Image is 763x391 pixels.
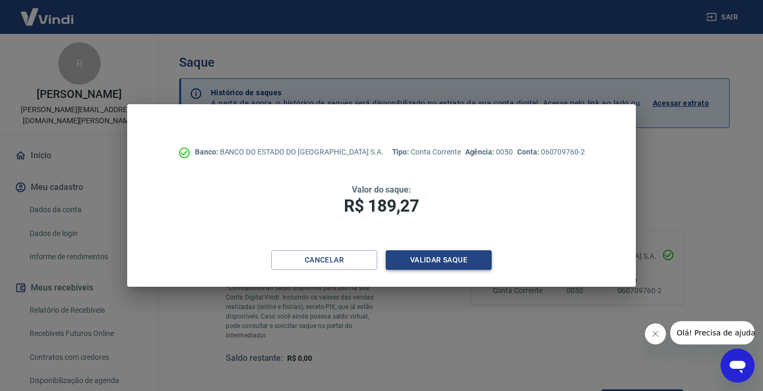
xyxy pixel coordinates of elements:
div: [PERSON_NAME]: [DOMAIN_NAME] [28,28,152,36]
span: Olá! Precisa de ajuda? [6,7,89,16]
p: Conta Corrente [392,147,461,158]
span: Conta: [517,148,541,156]
span: R$ 189,27 [344,196,419,216]
p: 060709760-2 [517,147,585,158]
p: 0050 [465,147,513,158]
div: Domínio [56,62,81,69]
span: Tipo: [392,148,411,156]
span: Agência: [465,148,496,156]
div: v 4.0.25 [30,17,52,25]
span: Valor do saque: [352,185,411,195]
iframe: Botão para abrir a janela de mensagens [721,349,755,383]
img: tab_domain_overview_orange.svg [44,61,52,70]
img: logo_orange.svg [17,17,25,25]
button: Validar saque [386,250,492,270]
div: Palavras-chave [123,62,170,69]
span: Banco: [195,148,220,156]
iframe: Mensagem da empresa [670,321,755,344]
img: tab_keywords_by_traffic_grey.svg [112,61,120,70]
iframe: Fechar mensagem [645,323,666,344]
p: BANCO DO ESTADO DO [GEOGRAPHIC_DATA] S.A. [195,147,384,158]
img: website_grey.svg [17,28,25,36]
button: Cancelar [271,250,377,270]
